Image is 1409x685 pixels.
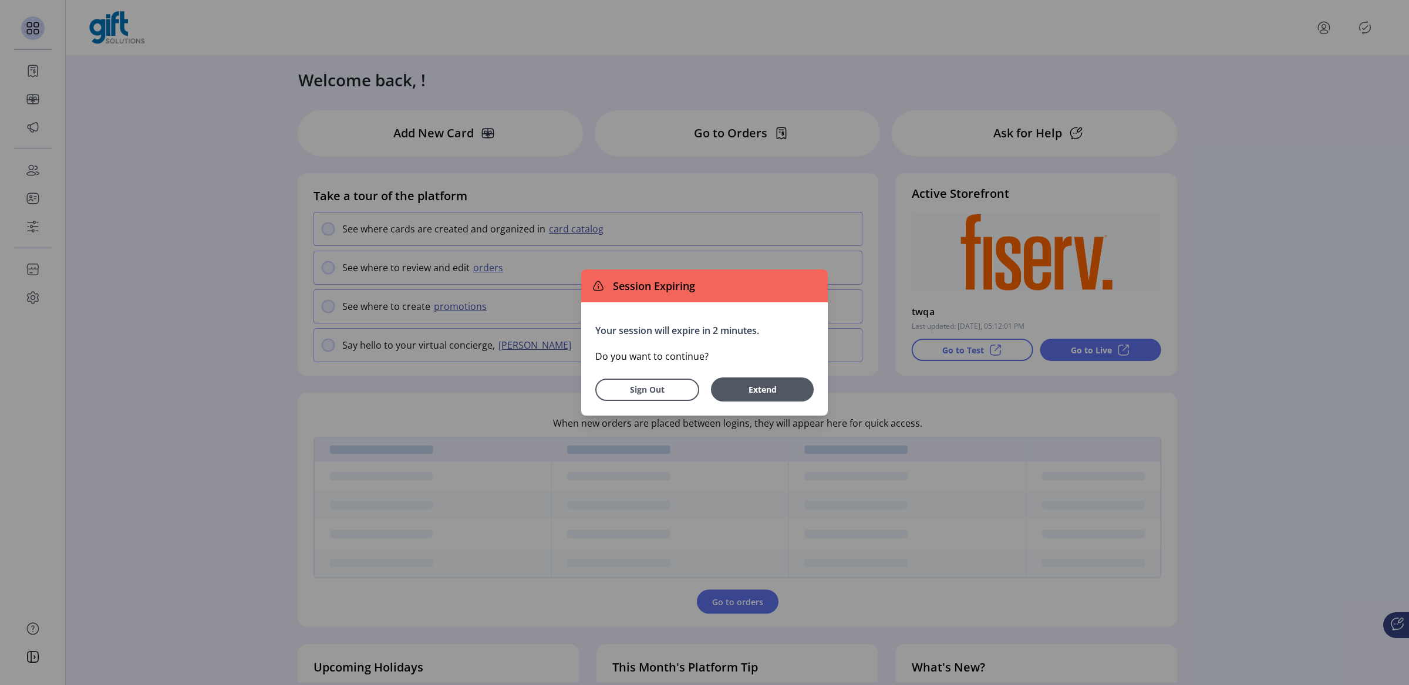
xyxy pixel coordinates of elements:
[595,323,814,338] p: Your session will expire in 2 minutes.
[611,383,684,396] span: Sign Out
[595,379,699,401] button: Sign Out
[717,383,808,396] span: Extend
[608,278,695,294] span: Session Expiring
[595,349,814,363] p: Do you want to continue?
[711,377,814,401] button: Extend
